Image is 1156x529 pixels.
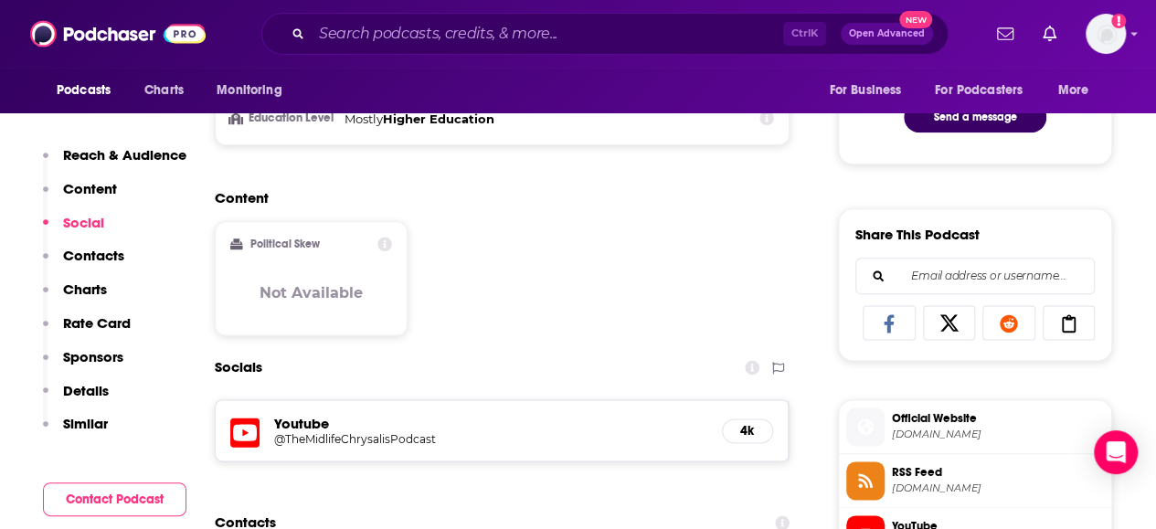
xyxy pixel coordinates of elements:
[63,314,131,332] p: Rate Card
[30,16,206,51] img: Podchaser - Follow, Share and Rate Podcasts
[892,481,1104,495] span: anchor.fm
[982,305,1035,340] a: Share on Reddit
[841,23,933,45] button: Open AdvancedNew
[43,214,104,248] button: Social
[274,415,707,432] h5: Youtube
[899,11,932,28] span: New
[63,180,117,197] p: Content
[63,415,108,432] p: Similar
[312,19,783,48] input: Search podcasts, credits, & more...
[43,314,131,348] button: Rate Card
[63,280,107,298] p: Charts
[204,73,305,108] button: open menu
[345,111,383,126] span: Mostly
[43,280,107,314] button: Charts
[892,464,1104,481] span: RSS Feed
[43,482,186,516] button: Contact Podcast
[43,247,124,280] button: Contacts
[63,146,186,164] p: Reach & Audience
[260,284,363,302] h3: Not Available
[1058,78,1089,103] span: More
[892,428,1104,441] span: meawisdom.com
[990,18,1021,49] a: Show notifications dropdown
[274,432,567,446] h5: @TheMidlifeChrysalisPodcast
[43,348,123,382] button: Sponsors
[1111,14,1126,28] svg: Add a profile image
[737,423,758,439] h5: 4k
[935,78,1023,103] span: For Podcasters
[846,461,1104,500] a: RSS Feed[DOMAIN_NAME]
[1086,14,1126,54] button: Show profile menu
[44,73,134,108] button: open menu
[1043,305,1096,340] a: Copy Link
[57,78,111,103] span: Podcasts
[63,247,124,264] p: Contacts
[43,180,117,214] button: Content
[215,350,262,385] h2: Socials
[923,305,976,340] a: Share on X/Twitter
[144,78,184,103] span: Charts
[63,348,123,365] p: Sponsors
[855,258,1095,294] div: Search followers
[1045,73,1112,108] button: open menu
[43,415,108,449] button: Similar
[1035,18,1064,49] a: Show notifications dropdown
[383,111,494,126] span: Higher Education
[783,22,826,46] span: Ctrl K
[215,189,775,206] h2: Content
[133,73,195,108] a: Charts
[217,78,281,103] span: Monitoring
[1086,14,1126,54] span: Logged in as RiverheadPublicity
[849,29,925,38] span: Open Advanced
[871,259,1079,293] input: Email address or username...
[855,226,980,243] h3: Share This Podcast
[250,238,320,250] h2: Political Skew
[63,214,104,231] p: Social
[261,13,949,55] div: Search podcasts, credits, & more...
[923,73,1049,108] button: open menu
[904,101,1046,132] button: Send a message
[43,146,186,180] button: Reach & Audience
[829,78,901,103] span: For Business
[863,305,916,340] a: Share on Facebook
[274,432,707,446] a: @TheMidlifeChrysalisPodcast
[892,410,1104,427] span: Official Website
[1094,430,1138,474] div: Open Intercom Messenger
[846,407,1104,446] a: Official Website[DOMAIN_NAME]
[63,382,109,399] p: Details
[1086,14,1126,54] img: User Profile
[816,73,924,108] button: open menu
[43,382,109,416] button: Details
[230,112,337,124] h3: Education Level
